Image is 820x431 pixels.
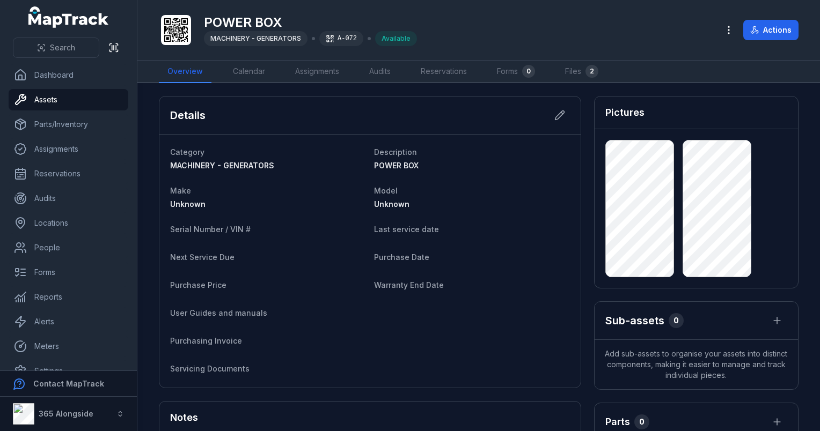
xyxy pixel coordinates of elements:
[557,61,607,83] a: Files2
[33,379,104,388] strong: Contact MapTrack
[9,286,128,308] a: Reports
[170,147,204,157] span: Category
[488,61,544,83] a: Forms0
[9,336,128,357] a: Meters
[170,186,191,195] span: Make
[634,414,649,429] div: 0
[9,64,128,86] a: Dashboard
[9,163,128,184] a: Reservations
[374,161,419,170] span: POWER BOX
[743,20,799,40] button: Actions
[9,237,128,258] a: People
[374,147,417,157] span: Description
[170,199,206,209] span: Unknown
[412,61,475,83] a: Reservations
[9,360,128,382] a: Settings
[374,252,429,262] span: Purchase Date
[9,89,128,110] a: Assets
[9,262,128,283] a: Forms
[50,42,75,53] span: Search
[9,138,128,160] a: Assignments
[28,6,109,28] a: MapTrack
[9,188,128,209] a: Audits
[605,105,645,120] h3: Pictures
[170,364,250,373] span: Servicing Documents
[374,225,439,234] span: Last service date
[605,313,664,328] h2: Sub-assets
[605,414,630,429] h3: Parts
[170,161,274,170] span: MACHINERY - GENERATORS
[522,65,535,78] div: 0
[375,31,417,46] div: Available
[595,340,798,389] span: Add sub-assets to organise your assets into distinct components, making it easier to manage and t...
[361,61,399,83] a: Audits
[374,280,444,289] span: Warranty End Date
[374,199,409,209] span: Unknown
[287,61,348,83] a: Assignments
[170,410,198,425] h3: Notes
[9,114,128,135] a: Parts/Inventory
[170,252,235,262] span: Next Service Due
[159,61,211,83] a: Overview
[585,65,598,78] div: 2
[319,31,363,46] div: A-072
[170,308,267,317] span: User Guides and manuals
[210,34,301,42] span: MACHINERY - GENERATORS
[170,280,226,289] span: Purchase Price
[170,225,251,234] span: Serial Number / VIN #
[9,212,128,234] a: Locations
[224,61,274,83] a: Calendar
[204,14,417,31] h1: POWER BOX
[13,38,99,58] button: Search
[9,311,128,332] a: Alerts
[669,313,684,328] div: 0
[39,409,93,418] strong: 365 Alongside
[170,108,206,123] h2: Details
[170,336,242,345] span: Purchasing Invoice
[374,186,398,195] span: Model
